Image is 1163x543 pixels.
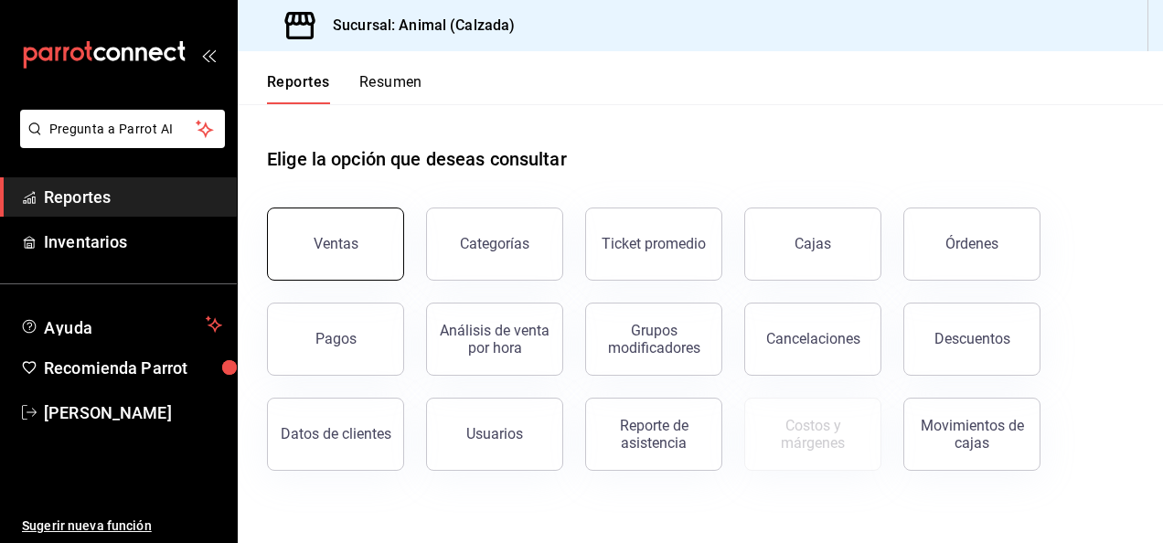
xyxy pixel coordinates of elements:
[585,398,722,471] button: Reporte de asistencia
[426,303,563,376] button: Análisis de venta por hora
[460,235,529,252] div: Categorías
[267,303,404,376] button: Pagos
[267,208,404,281] button: Ventas
[44,358,187,378] font: Recomienda Parrot
[597,417,710,452] div: Reporte de asistencia
[44,187,111,207] font: Reportes
[20,110,225,148] button: Pregunta a Parrot AI
[597,322,710,357] div: Grupos modificadores
[903,398,1040,471] button: Movimientos de cajas
[744,208,881,281] button: Cajas
[267,145,567,173] h1: Elige la opción que deseas consultar
[934,330,1010,347] div: Descuentos
[314,235,358,252] div: Ventas
[426,398,563,471] button: Usuarios
[201,48,216,62] button: open_drawer_menu
[744,398,881,471] button: Contrata inventarios para ver este reporte
[267,73,330,91] font: Reportes
[585,303,722,376] button: Grupos modificadores
[915,417,1029,452] div: Movimientos de cajas
[585,208,722,281] button: Ticket promedio
[426,208,563,281] button: Categorías
[267,73,422,104] div: Pestañas de navegación
[267,398,404,471] button: Datos de clientes
[602,235,706,252] div: Ticket promedio
[945,235,998,252] div: Órdenes
[44,403,172,422] font: [PERSON_NAME]
[318,15,515,37] h3: Sucursal: Animal (Calzada)
[44,314,198,335] span: Ayuda
[903,303,1040,376] button: Descuentos
[13,133,225,152] a: Pregunta a Parrot AI
[281,425,391,442] div: Datos de clientes
[315,330,357,347] div: Pagos
[744,303,881,376] button: Cancelaciones
[359,73,422,104] button: Resumen
[466,425,523,442] div: Usuarios
[795,235,831,252] div: Cajas
[766,330,860,347] div: Cancelaciones
[438,322,551,357] div: Análisis de venta por hora
[756,417,870,452] div: Costos y márgenes
[44,232,127,251] font: Inventarios
[22,518,152,533] font: Sugerir nueva función
[903,208,1040,281] button: Órdenes
[49,120,197,139] span: Pregunta a Parrot AI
